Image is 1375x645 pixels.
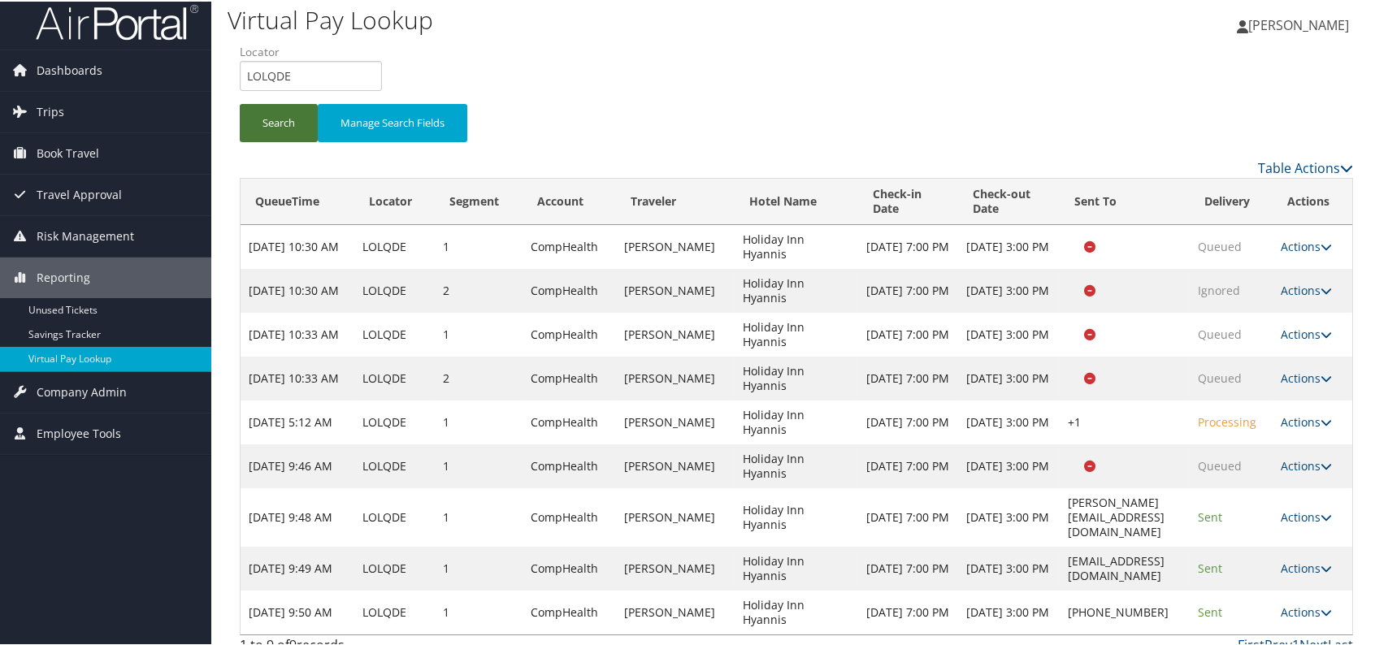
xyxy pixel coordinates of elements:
td: 1 [435,443,523,487]
td: [DATE] 7:00 PM [858,311,958,355]
td: CompHealth [523,399,616,443]
th: Account: activate to sort column ascending [523,177,616,223]
td: CompHealth [523,355,616,399]
td: [DATE] 7:00 PM [858,487,958,545]
td: [EMAIL_ADDRESS][DOMAIN_NAME] [1060,545,1190,589]
td: [PERSON_NAME] [616,443,735,487]
td: CompHealth [523,443,616,487]
td: Holiday Inn Hyannis [735,355,857,399]
td: [PERSON_NAME] [616,589,735,633]
td: Holiday Inn Hyannis [735,443,857,487]
td: Holiday Inn Hyannis [735,311,857,355]
td: Holiday Inn Hyannis [735,399,857,443]
span: Queued [1198,457,1242,472]
td: [DATE] 3:00 PM [958,223,1060,267]
td: [DATE] 7:00 PM [858,589,958,633]
span: Company Admin [37,370,127,411]
td: CompHealth [523,589,616,633]
span: Book Travel [37,132,99,172]
td: LOLQDE [354,443,435,487]
td: LOLQDE [354,399,435,443]
label: Locator [240,42,394,58]
span: Sent [1198,603,1222,618]
td: [PERSON_NAME] [616,487,735,545]
span: Risk Management [37,214,134,255]
td: CompHealth [523,267,616,311]
a: Actions [1281,237,1332,253]
td: LOLQDE [354,267,435,311]
td: [PERSON_NAME] [616,223,735,267]
td: LOLQDE [354,223,435,267]
span: Travel Approval [37,173,122,214]
td: 1 [435,311,523,355]
span: Processing [1198,413,1256,428]
a: Actions [1281,325,1332,340]
td: Holiday Inn Hyannis [735,267,857,311]
th: Delivery: activate to sort column ascending [1190,177,1273,223]
td: [DATE] 9:46 AM [241,443,354,487]
td: [DATE] 3:00 PM [958,399,1060,443]
td: 1 [435,545,523,589]
a: Actions [1281,508,1332,523]
td: 2 [435,267,523,311]
span: Sent [1198,508,1222,523]
td: LOLQDE [354,311,435,355]
td: [PERSON_NAME] [616,355,735,399]
span: Dashboards [37,49,102,89]
span: Queued [1198,237,1242,253]
td: [PHONE_NUMBER] [1060,589,1190,633]
td: LOLQDE [354,589,435,633]
td: 1 [435,487,523,545]
th: QueueTime: activate to sort column ascending [241,177,354,223]
td: [DATE] 7:00 PM [858,355,958,399]
td: [DATE] 7:00 PM [858,443,958,487]
td: [PERSON_NAME] [616,545,735,589]
td: [DATE] 3:00 PM [958,311,1060,355]
span: Trips [37,90,64,131]
td: CompHealth [523,487,616,545]
a: Actions [1281,281,1332,297]
a: Actions [1281,559,1332,574]
td: CompHealth [523,311,616,355]
span: [PERSON_NAME] [1248,15,1349,32]
td: [DATE] 7:00 PM [858,545,958,589]
span: Reporting [37,256,90,297]
button: Search [240,102,318,141]
th: Actions [1273,177,1352,223]
td: Holiday Inn Hyannis [735,545,857,589]
td: 1 [435,399,523,443]
td: [DATE] 3:00 PM [958,487,1060,545]
td: Holiday Inn Hyannis [735,223,857,267]
td: [DATE] 5:12 AM [241,399,354,443]
a: Actions [1281,369,1332,384]
td: Holiday Inn Hyannis [735,589,857,633]
td: [DATE] 9:50 AM [241,589,354,633]
span: Employee Tools [37,412,121,452]
td: [DATE] 10:33 AM [241,311,354,355]
td: [DATE] 10:30 AM [241,267,354,311]
td: [DATE] 3:00 PM [958,545,1060,589]
button: Manage Search Fields [318,102,467,141]
a: Actions [1281,603,1332,618]
td: [DATE] 9:49 AM [241,545,354,589]
td: LOLQDE [354,355,435,399]
td: [DATE] 7:00 PM [858,267,958,311]
th: Locator: activate to sort column ascending [354,177,435,223]
td: [PERSON_NAME] [616,311,735,355]
span: Ignored [1198,281,1240,297]
td: [DATE] 7:00 PM [858,399,958,443]
td: CompHealth [523,223,616,267]
td: Holiday Inn Hyannis [735,487,857,545]
a: Actions [1281,457,1332,472]
td: [PERSON_NAME] [616,267,735,311]
td: [PERSON_NAME] [616,399,735,443]
th: Check-in Date: activate to sort column ascending [858,177,958,223]
th: Traveler: activate to sort column ascending [616,177,735,223]
span: Queued [1198,369,1242,384]
h1: Virtual Pay Lookup [228,2,986,36]
td: LOLQDE [354,545,435,589]
td: LOLQDE [354,487,435,545]
td: [DATE] 3:00 PM [958,443,1060,487]
th: Check-out Date: activate to sort column ascending [958,177,1060,223]
a: Actions [1281,413,1332,428]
